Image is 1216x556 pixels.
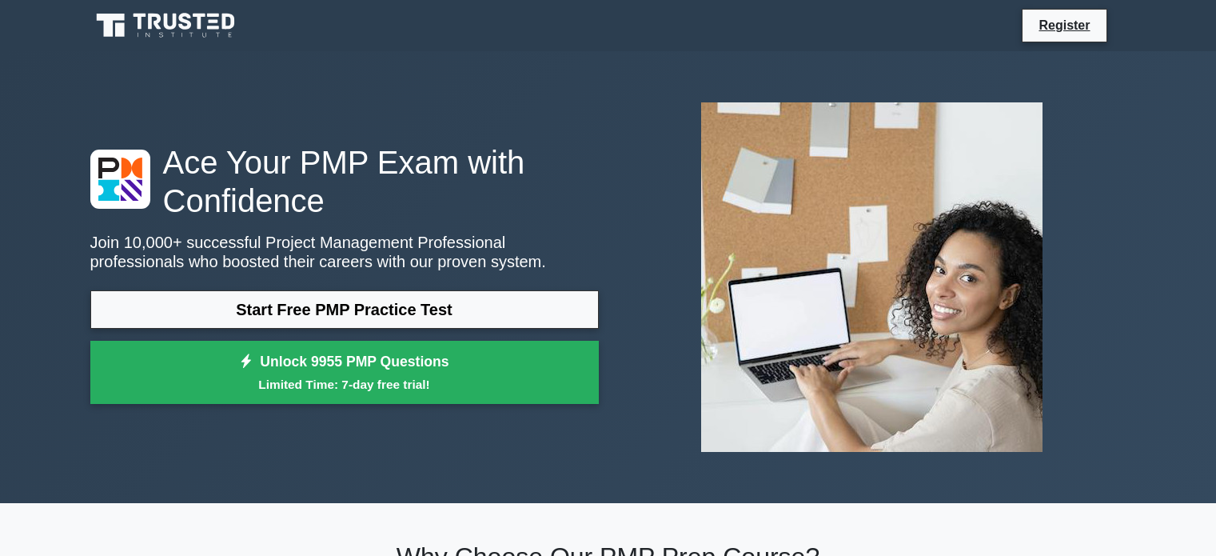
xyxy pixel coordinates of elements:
[90,143,599,220] h1: Ace Your PMP Exam with Confidence
[1029,15,1099,35] a: Register
[90,341,599,405] a: Unlock 9955 PMP QuestionsLimited Time: 7-day free trial!
[90,290,599,329] a: Start Free PMP Practice Test
[110,375,579,394] small: Limited Time: 7-day free trial!
[90,233,599,271] p: Join 10,000+ successful Project Management Professional professionals who boosted their careers w...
